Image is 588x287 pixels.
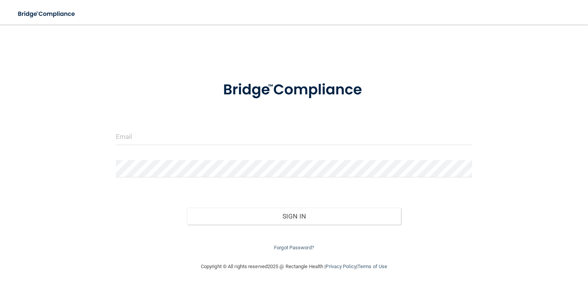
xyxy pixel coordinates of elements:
a: Forgot Password? [274,245,314,250]
img: bridge_compliance_login_screen.278c3ca4.svg [12,6,82,22]
img: bridge_compliance_login_screen.278c3ca4.svg [208,71,380,109]
div: Copyright © All rights reserved 2025 @ Rectangle Health | | [154,254,434,279]
a: Terms of Use [357,264,387,269]
a: Privacy Policy [326,264,356,269]
input: Email [116,128,473,145]
button: Sign In [187,208,401,225]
